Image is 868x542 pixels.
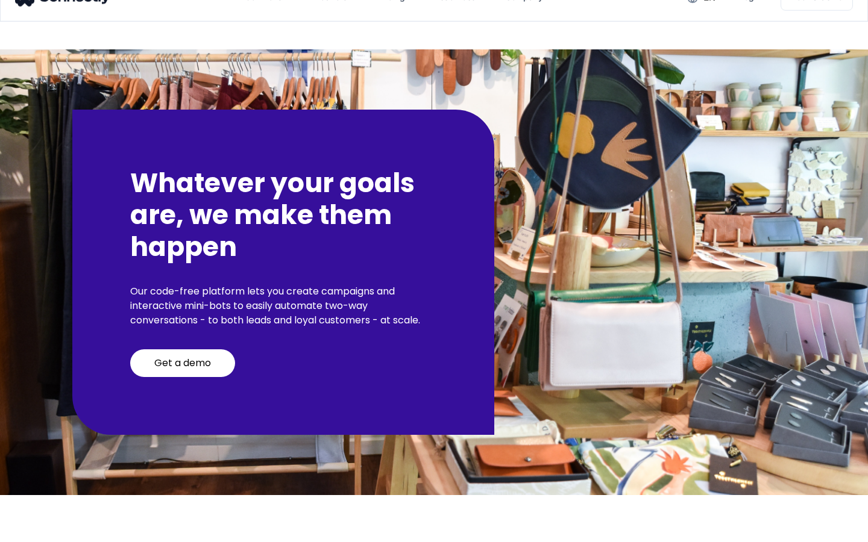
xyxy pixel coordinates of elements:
[154,357,211,369] div: Get a demo
[12,521,72,538] aside: Language selected: English
[130,349,235,377] a: Get a demo
[130,167,436,263] h2: Whatever your goals are, we make them happen
[130,284,436,328] p: Our code-free platform lets you create campaigns and interactive mini-bots to easily automate two...
[24,521,72,538] ul: Language list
